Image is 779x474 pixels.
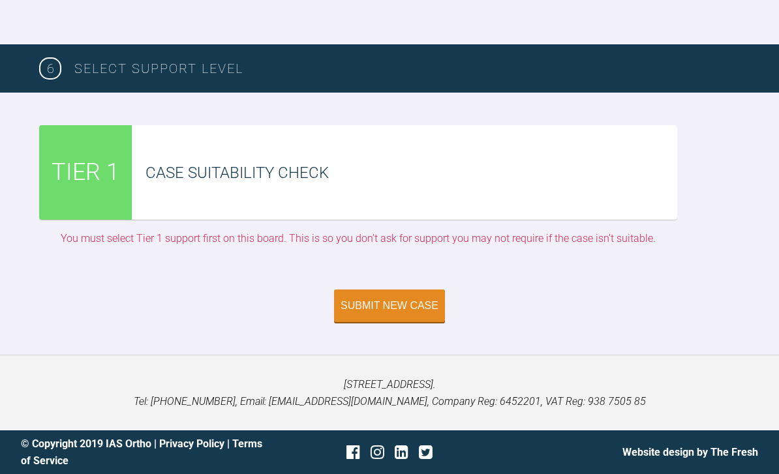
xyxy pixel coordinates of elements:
p: [STREET_ADDRESS]. Tel: [PHONE_NUMBER], Email: [EMAIL_ADDRESS][DOMAIN_NAME], Company Reg: 6452201,... [21,376,758,409]
a: Website design by The Fresh [622,446,758,458]
h3: SELECT SUPPORT LEVEL [74,58,740,79]
button: Submit New Case [334,289,445,322]
span: TIER 1 [52,154,119,192]
div: Submit New Case [341,300,438,312]
div: You must select Tier 1 support first on this board. This is so you don’t ask for support you may ... [39,230,677,247]
span: 6 [39,57,61,80]
div: © Copyright 2019 IAS Ortho | | [21,436,267,469]
a: Terms of Service [21,437,262,467]
div: Case Suitability Check [145,160,677,185]
a: Privacy Policy [159,437,224,450]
